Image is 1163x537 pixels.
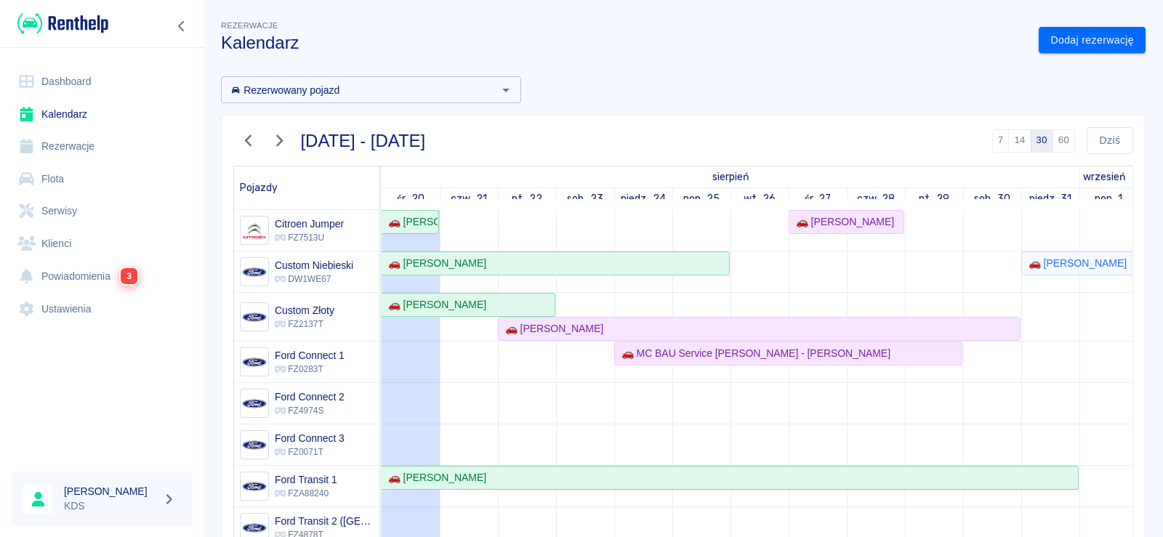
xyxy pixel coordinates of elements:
h6: Ford Connect 1 [275,348,345,363]
a: Rezerwacje [12,130,193,163]
a: Kalendarz [12,98,193,131]
div: 🚗 [PERSON_NAME] [790,214,894,230]
h6: Ford Connect 2 [275,389,345,404]
div: 🚗 MC BAU Service [PERSON_NAME] - [PERSON_NAME] [616,346,890,361]
img: Image [242,260,266,284]
button: 60 dni [1053,129,1075,153]
img: Image [242,350,266,374]
a: 21 sierpnia 2025 [447,188,491,209]
div: 🚗 [PERSON_NAME] [382,214,438,230]
a: 23 sierpnia 2025 [563,188,607,209]
p: FZ2137T [275,318,334,331]
p: FZ4974S [275,404,345,417]
p: FZ0071T [275,445,345,459]
img: Image [242,305,266,329]
p: FZ0283T [275,363,345,376]
button: 14 dni [1008,129,1031,153]
a: Renthelp logo [12,12,108,36]
a: 27 sierpnia 2025 [801,188,835,209]
a: 22 sierpnia 2025 [508,188,546,209]
a: 26 sierpnia 2025 [740,188,780,209]
h6: Custom Niebieski [275,258,353,272]
img: Image [242,392,266,416]
a: 25 sierpnia 2025 [680,188,724,209]
img: Renthelp logo [17,12,108,36]
h6: Ford Transit 1 [275,472,337,487]
a: 30 sierpnia 2025 [970,188,1014,209]
button: Zwiń nawigację [171,17,193,36]
button: 30 dni [1031,129,1053,153]
a: 20 sierpnia 2025 [709,166,752,187]
a: 24 sierpnia 2025 [617,188,669,209]
div: 🚗 [PERSON_NAME] [499,321,603,336]
a: Serwisy [12,195,193,227]
span: Pojazdy [240,182,278,194]
a: Flota [12,163,193,195]
button: 7 dni [992,129,1010,153]
h6: [PERSON_NAME] [64,484,157,498]
div: 🚗 [PERSON_NAME] [382,256,486,271]
h6: Custom Złoty [275,303,334,318]
a: 1 września 2025 [1091,188,1127,209]
a: Dodaj rezerwację [1039,27,1146,54]
button: Dziś [1087,127,1133,154]
a: 20 sierpnia 2025 [393,188,428,209]
a: 1 września 2025 [1080,166,1130,187]
div: 🚗 [PERSON_NAME] [1023,256,1127,271]
h6: Citroen Jumper [275,217,344,231]
a: Dashboard [12,65,193,98]
p: DW1WE67 [275,272,353,286]
span: 3 [121,268,137,284]
h6: Ford Transit 2 (Niemcy) [275,514,373,528]
a: 31 sierpnia 2025 [1026,188,1076,209]
div: 🚗 [PERSON_NAME] [382,297,486,312]
div: 🚗 [PERSON_NAME] [382,470,486,485]
img: Image [242,219,266,243]
p: FZ7513U [275,231,344,244]
a: 28 sierpnia 2025 [853,188,899,209]
p: FZA88240 [275,487,337,500]
a: Klienci [12,227,193,260]
span: Rezerwacje [221,21,278,30]
a: 29 sierpnia 2025 [915,188,953,209]
h3: [DATE] - [DATE] [301,131,426,151]
p: KDS [64,498,157,514]
button: Otwórz [496,80,516,100]
img: Image [242,475,266,498]
a: Ustawienia [12,293,193,326]
img: Image [242,433,266,457]
h6: Ford Connect 3 [275,431,345,445]
input: Wyszukaj i wybierz pojazdy... [225,81,493,99]
h3: Kalendarz [221,33,1027,53]
a: Powiadomienia3 [12,259,193,293]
